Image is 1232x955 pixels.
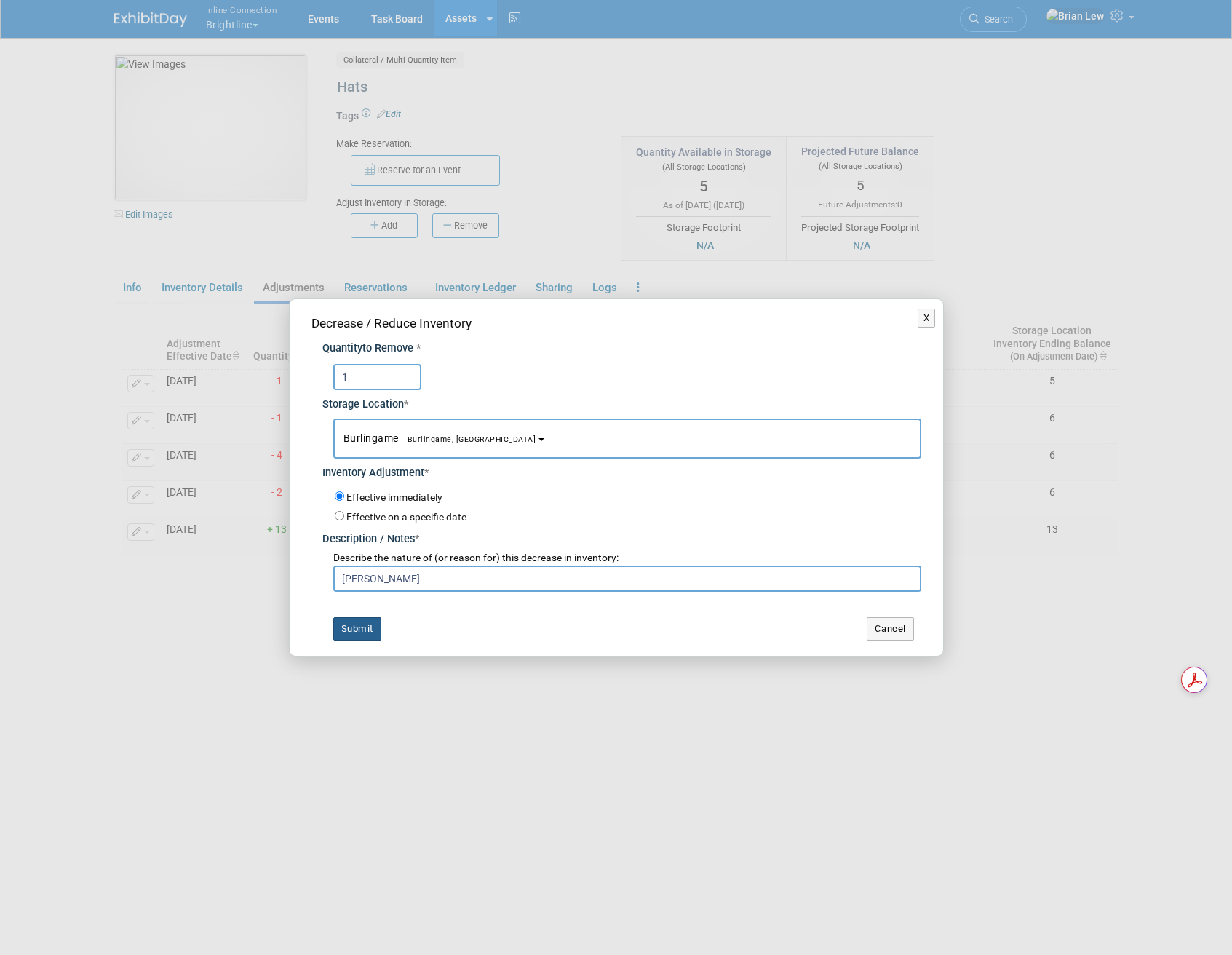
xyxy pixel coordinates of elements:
[322,341,921,357] div: Quantity
[333,419,921,459] button: BurlingameBurlingame, [GEOGRAPHIC_DATA]
[333,617,381,641] button: Submit
[322,390,921,413] div: Storage Location
[322,525,921,547] div: Description / Notes
[918,309,936,328] button: X
[343,432,536,444] span: Burlingame
[333,552,619,563] span: Describe the nature of (or reason for) this decrease in inventory:
[362,342,413,354] span: to Remove
[322,459,921,481] div: Inventory Adjustment
[867,617,914,641] button: Cancel
[346,491,442,505] label: Effective immediately
[346,511,466,523] label: Effective on a specific date
[399,435,536,444] span: Burlingame, [GEOGRAPHIC_DATA]
[311,316,472,330] span: Decrease / Reduce Inventory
